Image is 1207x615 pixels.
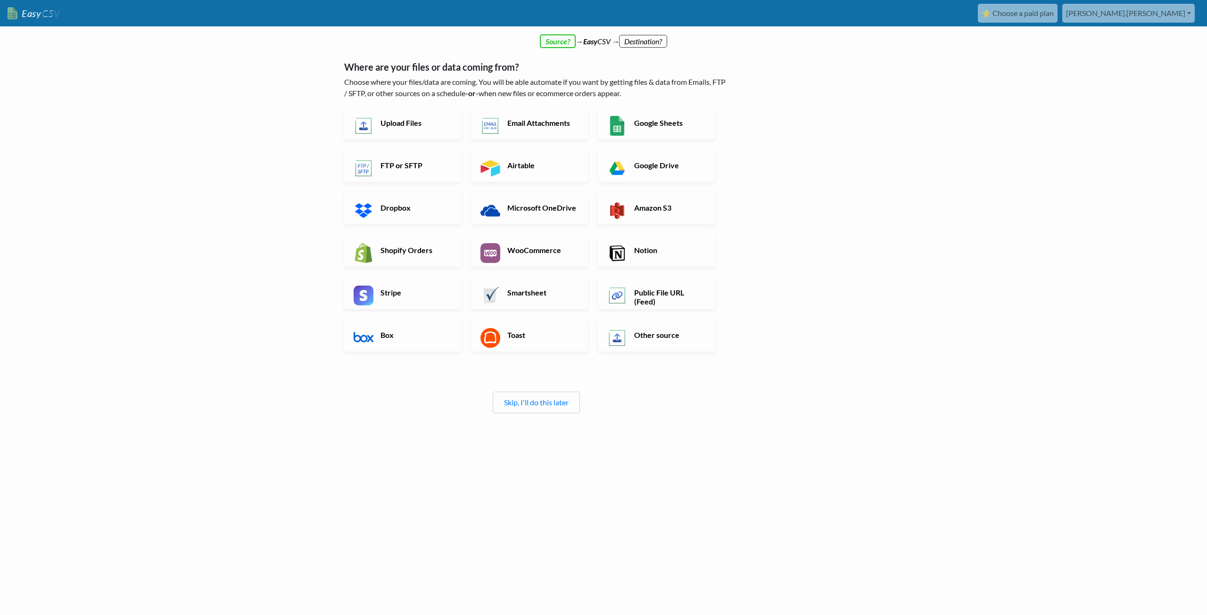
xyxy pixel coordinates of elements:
img: Stripe App & API [354,286,373,305]
h6: Public File URL (Feed) [632,288,706,306]
a: Amazon S3 [598,191,715,224]
h6: Upload Files [378,118,452,127]
a: Notion [598,234,715,267]
h6: Microsoft OneDrive [505,203,579,212]
h6: Smartsheet [505,288,579,297]
img: Google Drive App & API [607,158,627,178]
a: Stripe [344,276,462,309]
a: Shopify Orders [344,234,462,267]
h6: Notion [632,246,706,254]
a: Email Attachments [471,107,588,139]
img: Amazon S3 App & API [607,201,627,221]
img: Microsoft OneDrive App & API [480,201,500,221]
h6: Shopify Orders [378,246,452,254]
h6: Google Drive [632,161,706,170]
a: EasyCSV [8,4,59,23]
h6: FTP or SFTP [378,161,452,170]
h6: Other source [632,330,706,339]
b: -or- [465,89,479,98]
img: WooCommerce App & API [480,243,500,263]
img: Email New CSV or XLSX File App & API [480,116,500,136]
img: Upload Files App & API [354,116,373,136]
h6: Dropbox [378,203,452,212]
a: Google Sheets [598,107,715,139]
h6: Box [378,330,452,339]
a: ⭐ Choose a paid plan [978,4,1058,23]
h6: Email Attachments [505,118,579,127]
img: Google Sheets App & API [607,116,627,136]
h6: Airtable [505,161,579,170]
a: Microsoft OneDrive [471,191,588,224]
img: Dropbox App & API [354,201,373,221]
a: Smartsheet [471,276,588,309]
a: Public File URL (Feed) [598,276,715,309]
h6: Stripe [378,288,452,297]
img: Box App & API [354,328,373,348]
img: Public File URL App & API [607,286,627,305]
img: Shopify App & API [354,243,373,263]
img: Notion App & API [607,243,627,263]
img: Airtable App & API [480,158,500,178]
img: Smartsheet App & API [480,286,500,305]
h6: Amazon S3 [632,203,706,212]
h6: Google Sheets [632,118,706,127]
a: Upload Files [344,107,462,139]
h6: WooCommerce [505,246,579,254]
a: FTP or SFTP [344,149,462,182]
a: Google Drive [598,149,715,182]
img: Toast App & API [480,328,500,348]
h6: Toast [505,330,579,339]
a: Box [344,319,462,352]
span: CSV [41,8,59,19]
a: Skip, I'll do this later [504,398,569,407]
a: Toast [471,319,588,352]
a: Other source [598,319,715,352]
h5: Where are your files or data coming from? [344,61,728,73]
p: Choose where your files/data are coming. You will be able automate if you want by getting files &... [344,76,728,99]
img: Other Source App & API [607,328,627,348]
a: Airtable [471,149,588,182]
a: [PERSON_NAME].[PERSON_NAME] [1062,4,1195,23]
a: WooCommerce [471,234,588,267]
a: Dropbox [344,191,462,224]
div: → CSV → [335,26,872,47]
img: FTP or SFTP App & API [354,158,373,178]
